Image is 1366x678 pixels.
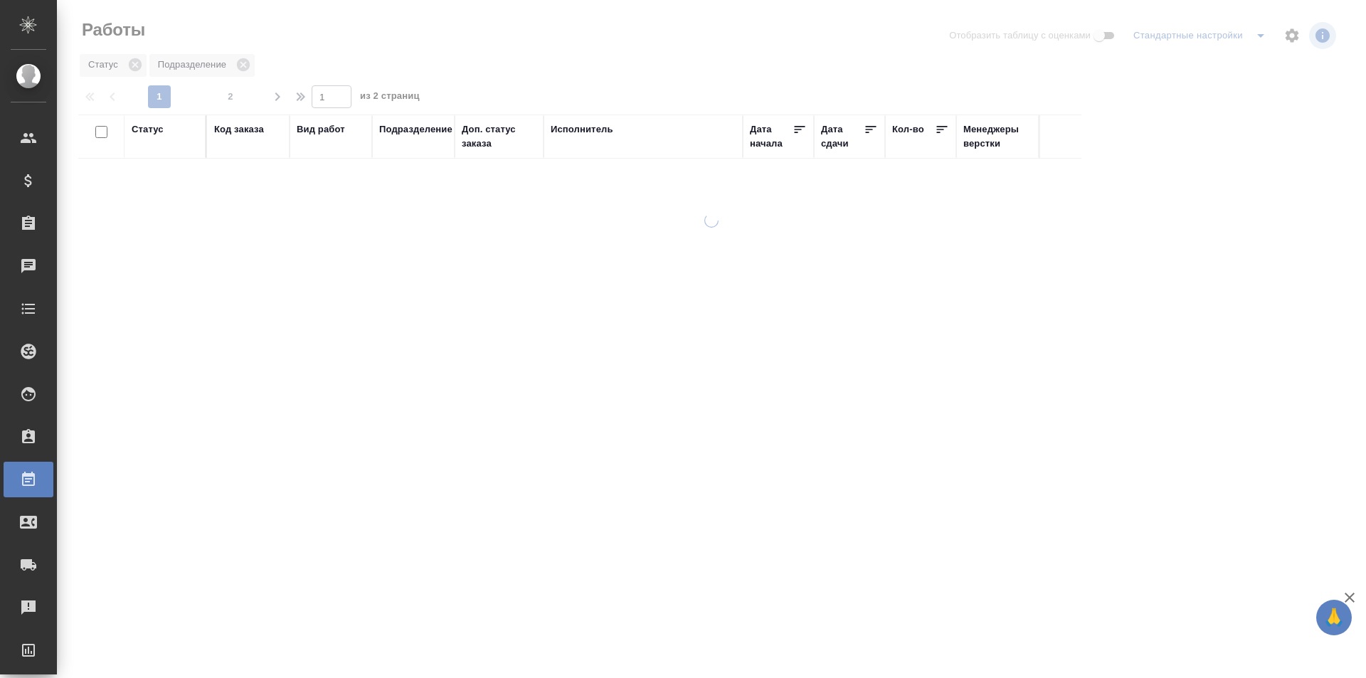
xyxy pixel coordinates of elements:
span: 🙏 [1322,603,1346,632]
div: Менеджеры верстки [963,122,1032,151]
div: Дата начала [750,122,793,151]
div: Доп. статус заказа [462,122,536,151]
div: Исполнитель [551,122,613,137]
div: Код заказа [214,122,264,137]
div: Статус [132,122,164,137]
div: Дата сдачи [821,122,864,151]
div: Вид работ [297,122,345,137]
div: Подразделение [379,122,452,137]
button: 🙏 [1316,600,1352,635]
div: Кол-во [892,122,924,137]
